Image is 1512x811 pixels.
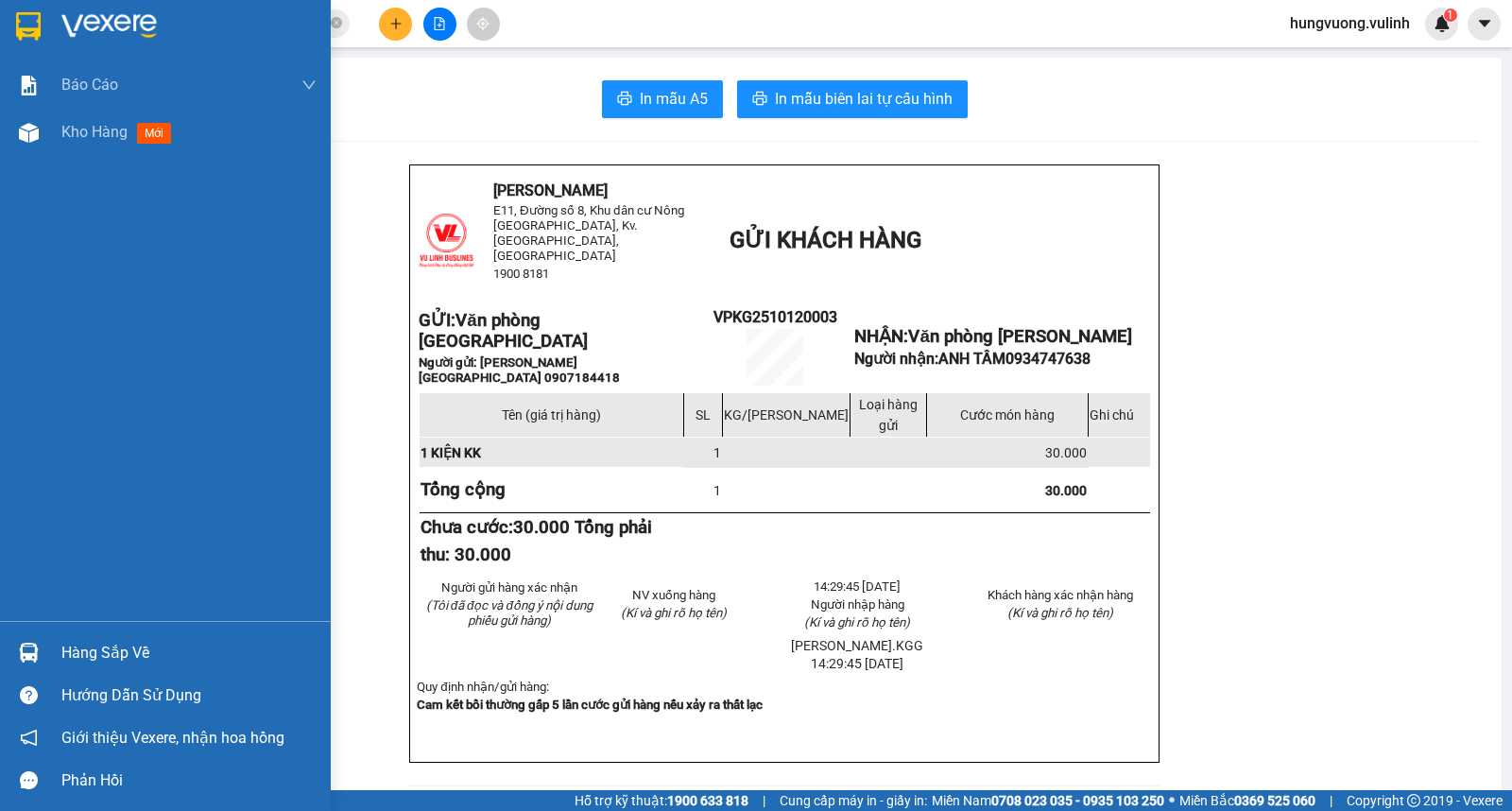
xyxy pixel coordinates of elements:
[467,8,500,41] button: aim
[493,181,608,199] span: [PERSON_NAME]
[1169,797,1175,804] span: ⚪️
[1005,350,1091,368] span: 0934747638
[1234,793,1315,808] strong: 0369 525 060
[632,588,715,602] span: NV xuống hàng
[20,729,38,747] span: notification
[723,393,850,438] td: KG/[PERSON_NAME]
[814,579,901,594] span: 14:29:45 [DATE]
[433,17,446,30] span: file-add
[493,267,549,281] span: 1900 8181
[426,598,593,628] em: (Tôi đã đọc và đồng ý nội dung phiếu gửi hàng)
[417,698,763,712] strong: Cam kết bồi thường gấp 5 lần cước gửi hàng nếu xảy ra thất lạc
[1179,790,1315,811] span: Miền Bắc
[61,682,317,710] div: Hướng dẫn sử dụng
[137,123,171,144] span: mới
[419,213,474,268] img: logo
[1444,9,1457,22] sup: 1
[575,790,748,811] span: Hỗ trợ kỹ thuật:
[780,790,927,811] span: Cung cấp máy in - giấy in:
[61,639,317,667] div: Hàng sắp về
[19,123,39,143] img: warehouse-icon
[1007,606,1113,620] span: (Kí và ghi rõ họ tên)
[988,588,1133,602] span: Khách hàng xác nhận hàng
[421,517,652,565] span: 30.000 Tổng phải thu: 30.000
[389,17,403,30] span: plus
[16,12,41,41] img: logo-vxr
[19,76,39,95] img: solution-icon
[1275,11,1425,35] span: hungvuong.vulinh
[850,393,927,438] td: Loại hàng gửi
[1447,9,1453,22] span: 1
[602,80,723,118] button: printerIn mẫu A5
[419,310,588,352] span: Văn phòng [GEOGRAPHIC_DATA]
[908,326,1131,347] span: Văn phòng [PERSON_NAME]
[617,91,632,109] span: printer
[1434,15,1451,32] img: icon-new-feature
[752,91,767,109] span: printer
[421,517,652,565] strong: Chưa cước:
[991,793,1164,808] strong: 0708 023 035 - 0935 103 250
[854,350,1091,368] strong: Người nhận:
[441,580,577,595] span: Người gửi hàng xác nhận
[61,73,118,96] span: Báo cáo
[476,17,490,30] span: aim
[421,479,506,500] strong: Tổng cộng
[938,350,1091,368] span: ANH TÂM
[804,615,910,630] span: (Kí và ghi rõ họ tên)
[421,445,481,460] span: 1 KIỆN KK
[20,686,38,704] span: question-circle
[493,203,684,263] span: E11, Đường số 8, Khu dân cư Nông [GEOGRAPHIC_DATA], Kv.[GEOGRAPHIC_DATA], [GEOGRAPHIC_DATA]
[379,8,412,41] button: plus
[791,638,923,653] span: [PERSON_NAME].KGG
[854,326,1131,347] strong: NHẬN:
[1330,790,1332,811] span: |
[301,78,317,93] span: down
[61,123,128,141] span: Kho hàng
[927,393,1088,438] td: Cước món hàng
[683,393,723,438] td: SL
[621,606,727,620] span: (Kí và ghi rõ họ tên)
[713,445,721,460] span: 1
[419,355,620,385] span: Người gửi: [PERSON_NAME][GEOGRAPHIC_DATA] 0907184418
[20,771,38,789] span: message
[417,680,548,694] span: Quy định nhận/gửi hàng:
[932,790,1164,811] span: Miền Nam
[1045,483,1087,498] span: 30.000
[61,726,284,750] span: Giới thiệu Vexere, nhận hoa hồng
[331,17,342,28] span: close-circle
[811,597,904,612] span: Người nhập hàng
[1468,8,1501,41] button: caret-down
[1407,794,1420,807] span: copyright
[1476,15,1493,32] span: caret-down
[640,87,708,111] span: In mẫu A5
[61,767,317,795] div: Phản hồi
[1045,445,1087,460] span: 30.000
[331,15,342,33] span: close-circle
[19,643,39,663] img: warehouse-icon
[763,790,765,811] span: |
[730,227,921,253] span: GỬI KHÁCH HÀNG
[775,87,953,111] span: In mẫu biên lai tự cấu hình
[667,793,748,808] strong: 1900 633 818
[419,310,588,352] strong: GỬI:
[713,308,837,326] span: VPKG2510120003
[713,483,721,498] span: 1
[811,656,903,671] span: 14:29:45 [DATE]
[420,393,684,438] td: Tên (giá trị hàng)
[1088,393,1151,438] td: Ghi chú
[423,8,456,41] button: file-add
[737,80,968,118] button: printerIn mẫu biên lai tự cấu hình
